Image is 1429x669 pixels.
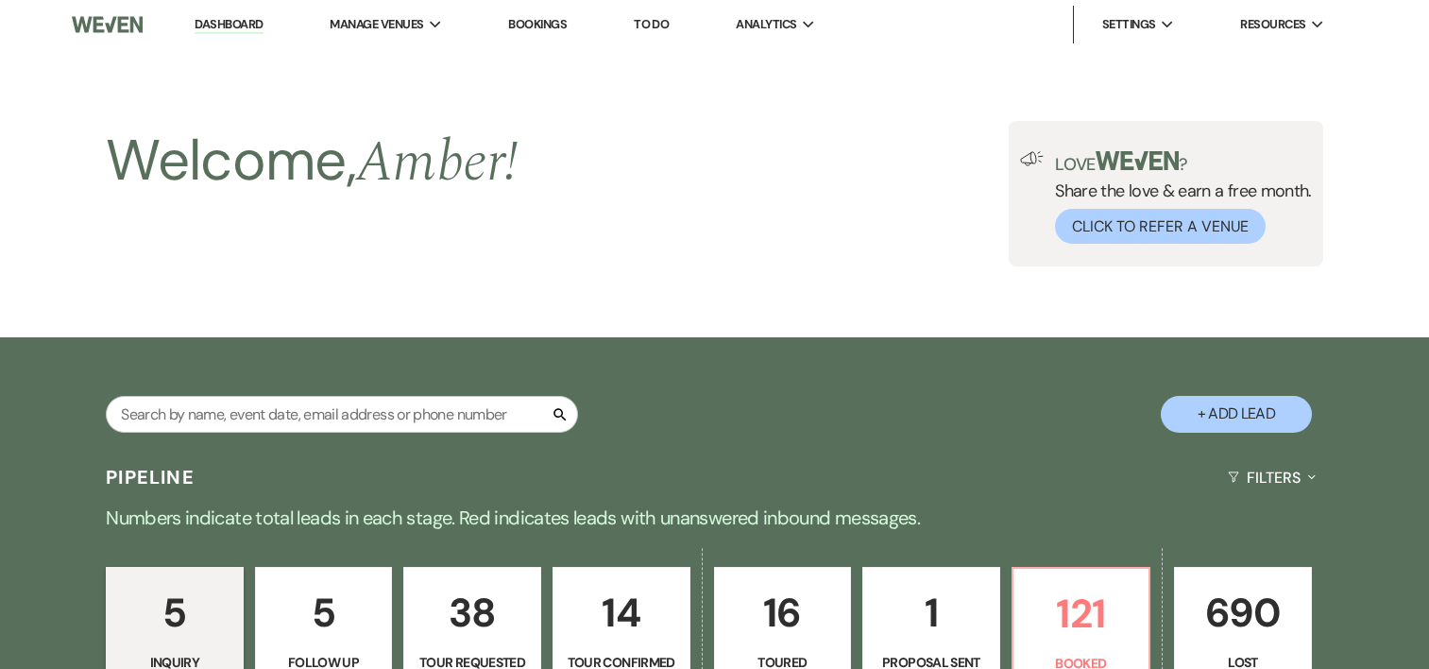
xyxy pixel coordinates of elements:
p: 5 [267,581,381,644]
h2: Welcome, [106,121,518,202]
p: 5 [118,581,231,644]
button: Filters [1220,453,1323,503]
a: To Do [634,16,669,32]
span: Amber ! [356,119,518,206]
button: + Add Lead [1161,396,1312,433]
img: Weven Logo [72,5,143,44]
div: Share the love & earn a free month. [1044,151,1312,244]
p: Love ? [1055,151,1312,173]
p: Numbers indicate total leads in each stage. Red indicates leads with unanswered inbound messages. [35,503,1395,533]
img: loud-speaker-illustration.svg [1020,151,1044,166]
span: Resources [1240,15,1305,34]
p: 1 [875,581,988,644]
p: 16 [726,581,840,644]
span: Manage Venues [330,15,423,34]
button: Click to Refer a Venue [1055,209,1266,244]
img: weven-logo-green.svg [1096,151,1180,170]
p: 14 [565,581,678,644]
input: Search by name, event date, email address or phone number [106,396,578,433]
h3: Pipeline [106,464,195,490]
a: Bookings [508,16,567,32]
span: Analytics [736,15,796,34]
p: 121 [1025,582,1138,645]
span: Settings [1102,15,1156,34]
a: Dashboard [195,16,263,34]
p: 690 [1186,581,1300,644]
p: 38 [416,581,529,644]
